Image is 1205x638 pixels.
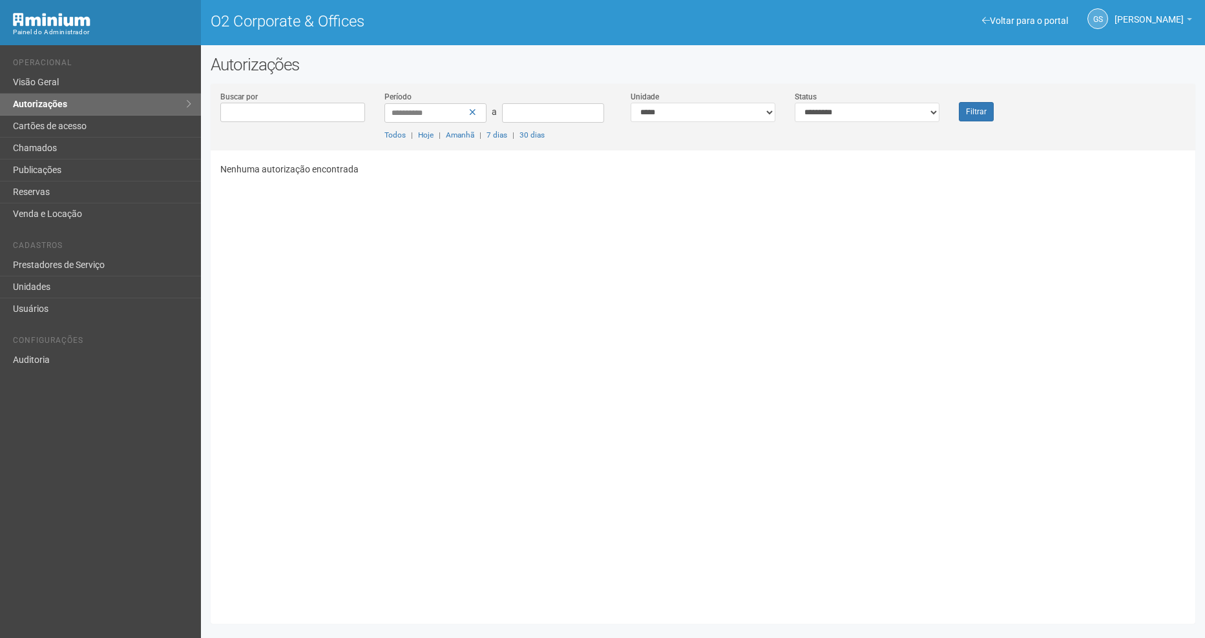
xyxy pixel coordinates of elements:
span: | [512,130,514,139]
label: Status [795,91,817,103]
img: Minium [13,13,90,26]
span: | [439,130,441,139]
li: Operacional [13,58,191,72]
div: Painel do Administrador [13,26,191,38]
span: | [411,130,413,139]
h2: Autorizações [211,55,1195,74]
a: Voltar para o portal [982,15,1068,26]
li: Cadastros [13,241,191,254]
a: 7 dias [487,130,507,139]
button: Filtrar [959,102,994,121]
a: Hoje [418,130,434,139]
span: | [479,130,481,139]
a: [PERSON_NAME] [1115,16,1192,26]
a: Amanhã [446,130,474,139]
label: Período [384,91,412,103]
a: GS [1087,8,1108,29]
h1: O2 Corporate & Offices [211,13,693,30]
a: 30 dias [519,130,545,139]
span: a [492,107,497,117]
a: Todos [384,130,406,139]
li: Configurações [13,336,191,349]
label: Unidade [631,91,659,103]
label: Buscar por [220,91,258,103]
span: Gabriela Souza [1115,2,1184,25]
p: Nenhuma autorização encontrada [220,163,1186,175]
